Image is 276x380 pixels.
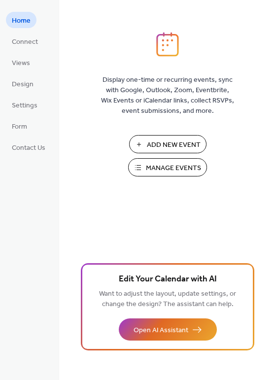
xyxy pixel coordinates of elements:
[6,12,36,28] a: Home
[99,287,236,311] span: Want to adjust the layout, update settings, or change the design? The assistant can help.
[101,75,234,116] span: Display one-time or recurring events, sync with Google, Outlook, Zoom, Eventbrite, Wix Events or ...
[6,97,43,113] a: Settings
[12,58,30,69] span: Views
[12,79,34,90] span: Design
[6,54,36,70] a: Views
[6,118,33,134] a: Form
[119,273,217,286] span: Edit Your Calendar with AI
[128,158,207,176] button: Manage Events
[134,325,188,336] span: Open AI Assistant
[6,75,39,92] a: Design
[146,163,201,173] span: Manage Events
[12,16,31,26] span: Home
[129,135,207,153] button: Add New Event
[6,139,51,155] a: Contact Us
[12,101,37,111] span: Settings
[12,122,27,132] span: Form
[12,37,38,47] span: Connect
[119,318,217,341] button: Open AI Assistant
[6,33,44,49] a: Connect
[156,32,179,57] img: logo_icon.svg
[12,143,45,153] span: Contact Us
[147,140,201,150] span: Add New Event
